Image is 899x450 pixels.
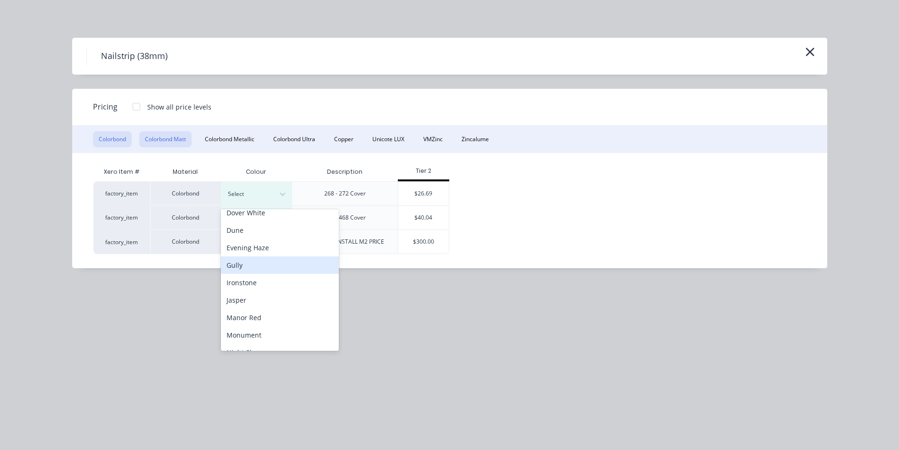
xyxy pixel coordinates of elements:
[398,230,449,254] div: $300.00
[150,162,221,181] div: Material
[221,291,339,309] div: Jasper
[221,274,339,291] div: Ironstone
[221,204,339,221] div: Dover White
[93,181,150,205] div: factory_item
[268,131,321,147] button: Colorbond Ultra
[93,162,150,181] div: Xero Item #
[150,205,221,229] div: Colorbond
[93,101,118,112] span: Pricing
[150,229,221,254] div: Colorbond
[221,344,339,361] div: Night Sky
[221,309,339,326] div: Manor Red
[398,167,449,175] div: Tier 2
[418,131,448,147] button: VMZinc
[147,102,211,112] div: Show all price levels
[93,205,150,229] div: factory_item
[221,221,339,239] div: Dune
[324,189,366,198] div: 268 - 272 Cover
[221,326,339,344] div: Monument
[324,213,366,222] div: 464 - 468 Cover
[199,131,260,147] button: Colorbond Metallic
[367,131,410,147] button: Unicote LUX
[221,162,292,181] div: Colour
[398,206,449,229] div: $40.04
[221,256,339,274] div: Gully
[150,181,221,205] div: Colorbond
[306,238,384,246] div: Supply and INSTALL M2 PRICE
[319,160,370,184] div: Description
[221,239,339,256] div: Evening Haze
[328,131,359,147] button: Copper
[93,229,150,254] div: factory_item
[86,47,182,65] h4: Nailstrip (38mm)
[398,182,449,205] div: $26.69
[139,131,192,147] button: Colorbond Matt
[93,131,132,147] button: Colorbond
[456,131,495,147] button: Zincalume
